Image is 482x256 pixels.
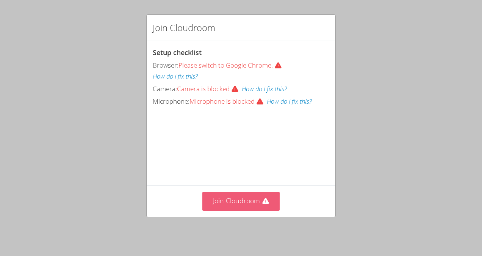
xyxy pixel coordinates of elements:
button: How do I fix this? [242,84,287,95]
span: Browser: [153,61,178,70]
span: Camera is blocked [177,84,242,93]
h2: Join Cloudroom [153,21,215,35]
span: Microphone is blocked [189,97,267,106]
button: Join Cloudroom [202,192,280,210]
button: How do I fix this? [153,71,198,82]
span: Camera: [153,84,177,93]
span: Please switch to Google Chrome. [178,61,285,70]
span: Microphone: [153,97,189,106]
span: Setup checklist [153,48,202,57]
button: How do I fix this? [267,96,312,107]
